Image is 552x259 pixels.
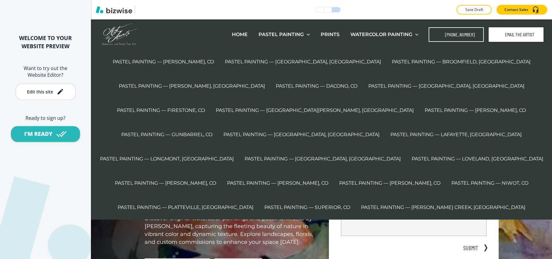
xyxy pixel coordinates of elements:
[11,126,80,142] button: I'M READY
[10,115,81,121] h6: Ready to sign up?
[10,65,81,79] h6: Want to try out the Website Editor?
[100,22,138,47] img: Art by Jantz
[464,7,484,12] p: Save Draft
[15,83,76,100] button: Edit this site
[145,215,314,246] p: Discover original watercolor paintings and pastel artworks by [PERSON_NAME], capturing the fleeti...
[489,27,544,42] a: Email the Artist
[232,31,248,38] p: HOME
[429,27,484,42] a: [PHONE_NUMBER]
[10,34,81,50] h2: WELCOME TO YOUR WEBSITE PREVIEW
[259,31,304,38] p: PASTEL PAINTING
[504,7,528,12] p: Contact Sales
[461,243,480,252] button: SUBMIT
[350,31,412,38] p: WATERCOLOR PAINTING
[457,5,492,15] button: Save Draft
[497,5,547,15] button: Contact Sales
[96,6,132,13] img: Bizwise Logo
[27,89,53,94] div: Edit this site
[24,130,52,138] div: I'M READY
[321,31,340,38] p: PRINTS
[138,5,152,15] img: Your Logo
